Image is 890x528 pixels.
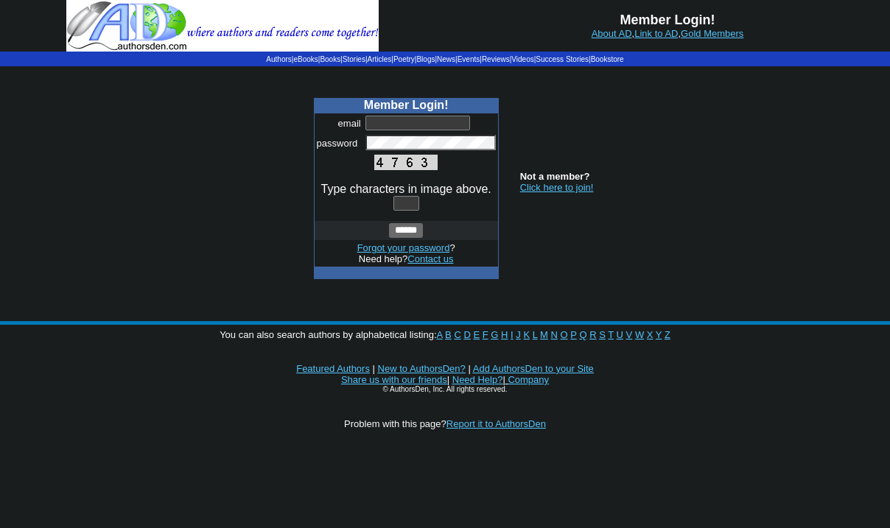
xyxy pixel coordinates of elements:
a: News [437,55,455,63]
a: Company [508,374,549,385]
a: Stories [343,55,365,63]
font: Type characters in image above. [321,183,491,195]
a: Articles [368,55,392,63]
a: Success Stories [536,55,589,63]
font: | [502,374,549,385]
a: V [626,329,633,340]
a: Contact us [407,253,453,264]
a: L [533,329,538,340]
a: About AD [592,28,632,39]
a: Y [656,329,662,340]
font: password [317,138,358,149]
a: Add AuthorsDen to your Site [473,363,594,374]
a: Events [458,55,480,63]
a: G [491,329,498,340]
font: | [447,374,449,385]
a: Featured Authors [296,363,370,374]
b: Member Login! [364,99,449,111]
font: email [338,118,361,129]
a: Report it to AuthorsDen [446,418,546,429]
a: E [473,329,480,340]
a: Poetry [393,55,415,63]
a: T [608,329,614,340]
a: F [483,329,488,340]
span: | | | | | | | | | | | | [266,55,623,63]
font: | [468,363,470,374]
font: Need help? [359,253,454,264]
a: M [540,329,548,340]
a: Click here to join! [520,182,594,193]
font: Problem with this page? [344,418,546,429]
b: Member Login! [620,13,715,27]
a: J [516,329,521,340]
a: W [635,329,644,340]
font: | [373,363,375,374]
a: B [445,329,452,340]
a: Link to AD [634,28,678,39]
a: K [523,329,530,340]
a: C [454,329,460,340]
a: I [511,329,514,340]
a: Need Help? [452,374,503,385]
font: © AuthorsDen, Inc. All rights reserved. [382,385,507,393]
a: R [589,329,596,340]
a: Bookstore [591,55,624,63]
a: Q [579,329,586,340]
font: You can also search authors by alphabetical listing: [220,329,670,340]
a: Reviews [482,55,510,63]
font: , , [592,28,744,39]
a: eBooks [293,55,318,63]
a: X [647,329,654,340]
a: Authors [266,55,291,63]
a: Videos [511,55,533,63]
a: New to AuthorsDen? [378,363,466,374]
b: Not a member? [520,171,590,182]
a: P [570,329,576,340]
a: H [501,329,508,340]
a: N [551,329,558,340]
font: ? [357,242,455,253]
a: Forgot your password [357,242,450,253]
a: S [599,329,606,340]
a: Z [665,329,670,340]
a: O [561,329,568,340]
a: Share us with our friends [341,374,447,385]
a: A [437,329,443,340]
a: U [617,329,623,340]
a: D [463,329,470,340]
img: This Is CAPTCHA Image [374,155,438,170]
a: Books [320,55,340,63]
a: Blogs [416,55,435,63]
a: Gold Members [681,28,743,39]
